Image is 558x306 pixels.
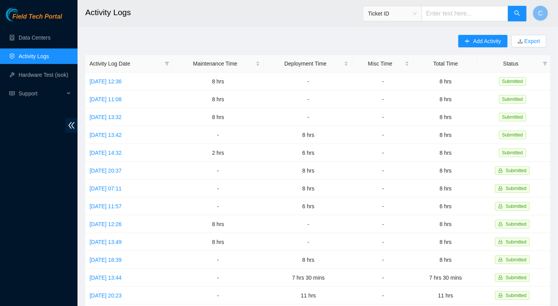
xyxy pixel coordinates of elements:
span: read [9,91,15,96]
td: - [353,180,413,197]
td: - [172,126,264,144]
td: 2 hrs [172,144,264,162]
span: Submitted [499,149,526,157]
span: Submitted [506,204,527,209]
span: Submitted [506,293,527,298]
td: 7 hrs 30 mins [264,269,353,287]
td: - [353,251,413,269]
td: - [264,73,353,90]
span: Activity Log Date [90,59,162,68]
span: lock [498,222,503,226]
td: - [353,73,413,90]
td: - [353,287,413,304]
td: 8 hrs [172,233,264,251]
a: [DATE] 18:39 [90,257,122,263]
span: C [538,9,543,18]
span: filter [163,58,171,69]
a: [DATE] 12:26 [90,221,122,227]
td: 8 hrs [413,180,478,197]
td: - [172,269,264,287]
td: - [172,162,264,180]
td: 8 hrs [413,90,478,108]
span: lock [498,258,503,262]
a: [DATE] 20:23 [90,292,122,299]
td: 8 hrs [172,90,264,108]
span: Submitted [506,186,527,191]
span: filter [165,61,169,66]
a: Akamai TechnologiesField Tech Portal [6,14,62,24]
a: [DATE] 13:42 [90,132,122,138]
td: 8 hrs [413,144,478,162]
td: - [172,197,264,215]
td: - [353,162,413,180]
td: 8 hrs [264,126,353,144]
td: 8 hrs [413,126,478,144]
td: 7 hrs 30 mins [413,269,478,287]
td: 11 hrs [413,287,478,304]
td: 8 hrs [413,73,478,90]
td: - [172,180,264,197]
a: [DATE] 13:32 [90,114,122,120]
td: - [172,287,264,304]
td: - [172,251,264,269]
td: 8 hrs [172,73,264,90]
a: Activity Logs [19,53,49,59]
a: [DATE] 13:44 [90,275,122,281]
td: 6 hrs [264,144,353,162]
a: [DATE] 11:57 [90,203,122,209]
td: - [264,233,353,251]
td: - [353,144,413,162]
span: lock [498,293,503,298]
span: Status [482,59,540,68]
td: 8 hrs [413,162,478,180]
td: - [264,108,353,126]
span: Submitted [499,77,526,86]
td: 6 hrs [413,197,478,215]
span: Submitted [499,113,526,121]
span: filter [543,61,548,66]
a: [DATE] 14:32 [90,150,122,156]
span: Submitted [506,257,527,263]
td: 8 hrs [264,162,353,180]
td: 8 hrs [172,108,264,126]
td: 6 hrs [264,197,353,215]
td: 8 hrs [172,215,264,233]
td: - [353,126,413,144]
img: Akamai Technologies [6,8,39,21]
th: Total Time [413,55,478,73]
span: Field Tech Portal [12,13,62,21]
span: Submitted [499,131,526,139]
a: [DATE] 20:37 [90,168,122,174]
span: filter [541,58,549,69]
span: double-left [65,118,77,133]
span: plus [465,38,470,45]
span: lock [498,240,503,244]
span: Submitted [506,275,527,280]
span: lock [498,186,503,191]
td: 8 hrs [413,251,478,269]
a: [DATE] 13:49 [90,239,122,245]
span: lock [498,168,503,173]
td: - [353,233,413,251]
span: search [514,10,520,17]
input: Enter text here... [422,6,508,21]
span: Ticket ID [368,8,417,19]
td: 11 hrs [264,287,353,304]
a: [DATE] 12:36 [90,78,122,85]
td: - [264,90,353,108]
td: - [353,269,413,287]
span: Support [19,86,64,101]
td: - [353,197,413,215]
td: - [353,108,413,126]
td: - [264,215,353,233]
button: downloadExport [511,35,546,47]
span: lock [498,275,503,280]
span: Submitted [506,239,527,245]
a: Hardware Test (isok) [19,72,68,78]
a: [DATE] 11:08 [90,96,122,102]
td: 8 hrs [413,215,478,233]
button: C [533,5,548,21]
span: download [518,38,523,45]
td: 8 hrs [413,233,478,251]
button: plusAdd Activity [458,35,507,47]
